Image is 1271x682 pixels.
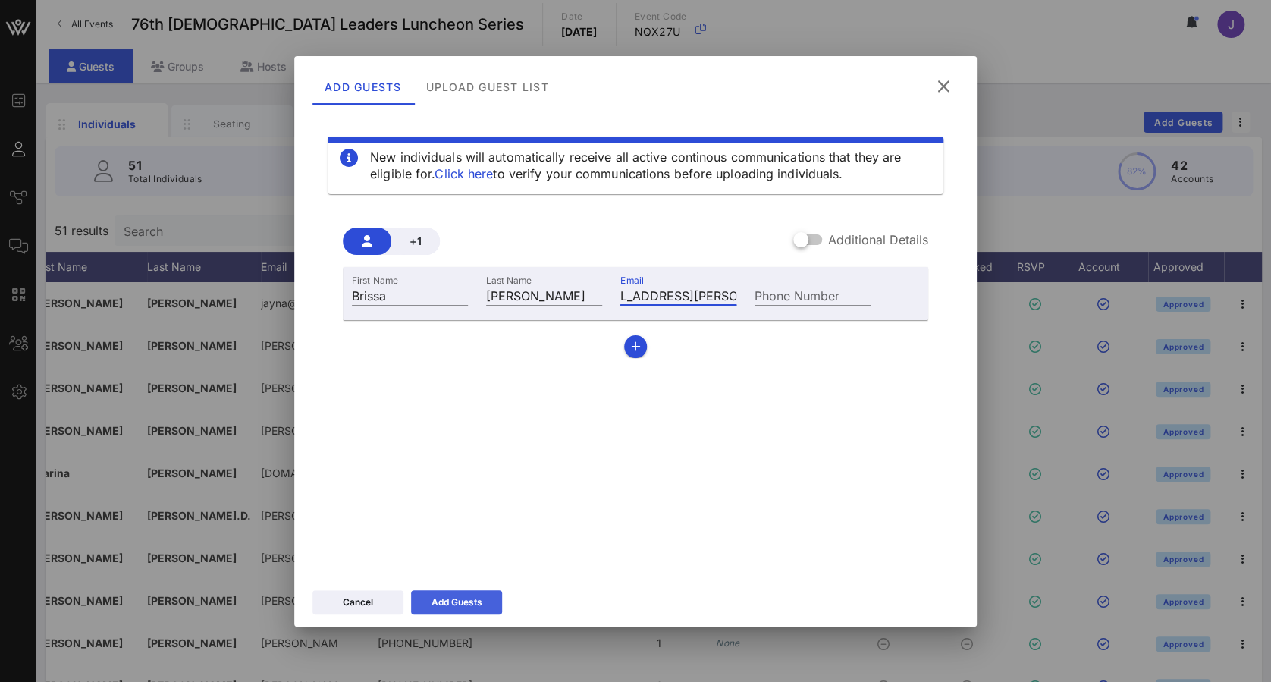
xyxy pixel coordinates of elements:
[432,595,482,610] div: Add Guests
[620,275,644,286] label: Email
[312,68,414,105] div: Add Guests
[414,68,561,105] div: Upload Guest List
[435,166,493,181] a: Click here
[403,234,428,247] span: +1
[312,590,403,614] button: Cancel
[411,590,502,614] button: Add Guests
[370,149,931,182] div: New individuals will automatically receive all active continous communications that they are elig...
[343,595,373,610] div: Cancel
[391,228,440,255] button: +1
[486,275,532,286] label: Last Name
[620,285,736,305] input: Email
[352,275,398,286] label: First Name
[828,232,928,247] label: Additional Details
